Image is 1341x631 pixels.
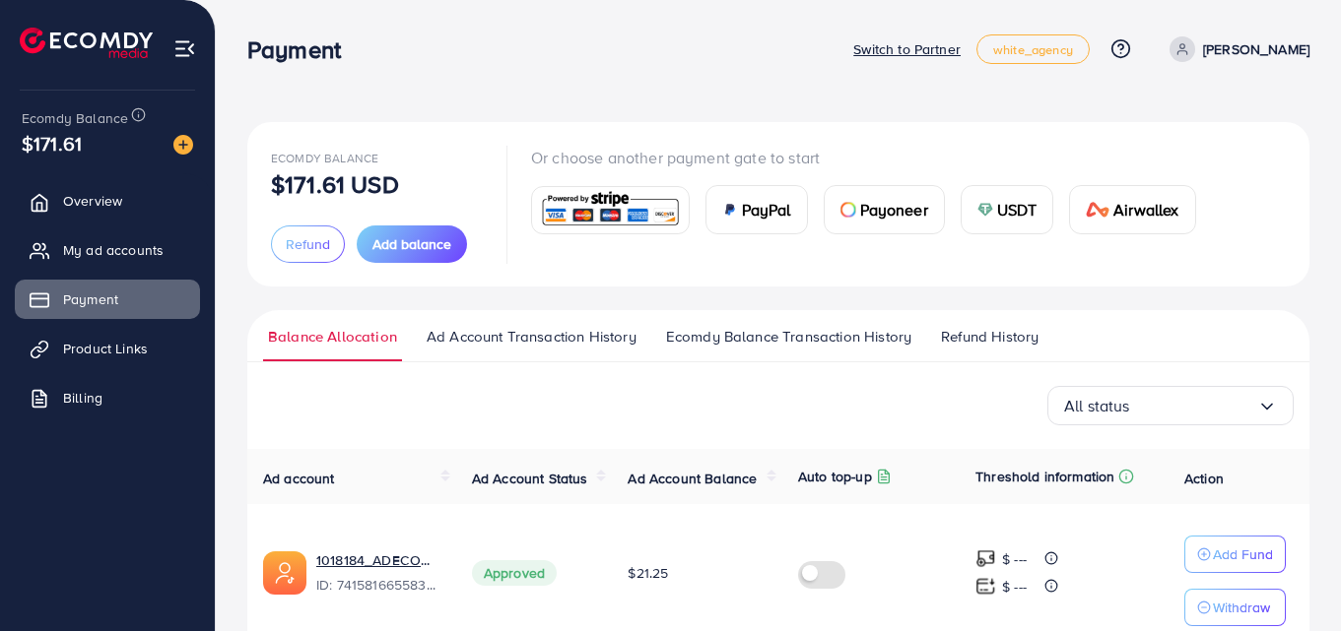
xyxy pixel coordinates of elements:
[263,469,335,488] span: Ad account
[705,185,808,234] a: cardPayPal
[1064,391,1130,421] span: All status
[1257,542,1326,616] iframe: Chat
[824,185,945,234] a: cardPayoneer
[941,326,1039,347] span: Refund History
[316,550,440,570] a: 1018184_ADECOM_1726629369576
[975,548,996,569] img: top-up amount
[15,230,200,270] a: My ad accounts
[63,339,148,358] span: Product Links
[247,35,357,64] h3: Payment
[798,465,872,488] p: Auto top-up
[1213,542,1273,566] p: Add Fund
[993,43,1073,56] span: white_agency
[1162,36,1309,62] a: [PERSON_NAME]
[268,326,397,347] span: Balance Allocation
[840,202,856,218] img: card
[1086,202,1109,218] img: card
[63,388,102,408] span: Billing
[63,289,118,309] span: Payment
[1184,536,1286,573] button: Add Fund
[63,191,122,211] span: Overview
[472,469,588,488] span: Ad Account Status
[722,202,738,218] img: card
[666,326,911,347] span: Ecomdy Balance Transaction History
[1130,391,1257,421] input: Search for option
[22,129,82,158] span: $171.61
[15,181,200,221] a: Overview
[173,135,193,155] img: image
[357,225,467,263] button: Add balance
[271,172,399,196] p: $171.61 USD
[286,234,330,254] span: Refund
[15,280,200,319] a: Payment
[316,550,440,596] div: <span class='underline'>1018184_ADECOM_1726629369576</span></br>7415816655839723537
[1184,589,1286,626] button: Withdraw
[531,186,690,234] a: card
[860,198,928,221] span: Payoneer
[263,551,306,595] img: ic-ads-acc.e4c84228.svg
[15,378,200,417] a: Billing
[271,225,345,263] button: Refund
[173,37,196,60] img: menu
[628,469,757,488] span: Ad Account Balance
[1213,596,1270,619] p: Withdraw
[977,202,993,218] img: card
[961,185,1054,234] a: cardUSDT
[1069,185,1195,234] a: cardAirwallex
[742,198,791,221] span: PayPal
[1047,386,1294,425] div: Search for option
[975,576,996,597] img: top-up amount
[427,326,637,347] span: Ad Account Transaction History
[975,465,1114,488] p: Threshold information
[372,234,451,254] span: Add balance
[20,28,153,58] img: logo
[976,34,1090,64] a: white_agency
[1113,198,1178,221] span: Airwallex
[853,37,961,61] p: Switch to Partner
[1002,547,1027,571] p: $ ---
[538,189,683,231] img: card
[997,198,1038,221] span: USDT
[63,240,164,260] span: My ad accounts
[15,329,200,368] a: Product Links
[1184,469,1224,488] span: Action
[271,150,378,166] span: Ecomdy Balance
[1203,37,1309,61] p: [PERSON_NAME]
[22,108,128,128] span: Ecomdy Balance
[472,560,557,586] span: Approved
[531,146,1212,169] p: Or choose another payment gate to start
[316,575,440,595] span: ID: 7415816655839723537
[628,563,668,583] span: $21.25
[1002,575,1027,599] p: $ ---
